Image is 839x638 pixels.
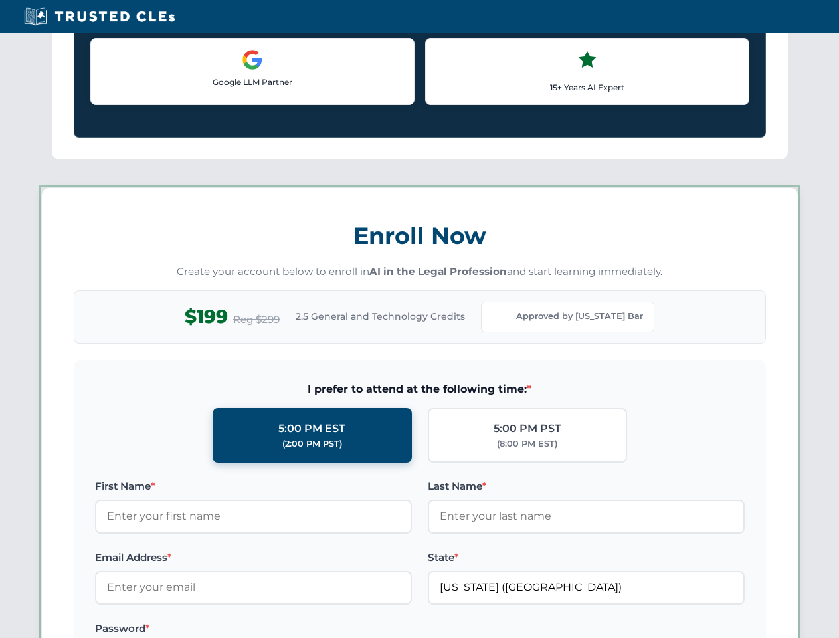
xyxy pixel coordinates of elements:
[436,81,738,94] p: 15+ Years AI Expert
[95,621,412,637] label: Password
[282,437,342,451] div: (2:00 PM PST)
[516,310,643,323] span: Approved by [US_STATE] Bar
[428,571,745,604] input: Florida (FL)
[95,571,412,604] input: Enter your email
[428,500,745,533] input: Enter your last name
[428,478,745,494] label: Last Name
[95,550,412,566] label: Email Address
[95,500,412,533] input: Enter your first name
[74,215,766,257] h3: Enroll Now
[369,265,507,278] strong: AI in the Legal Profession
[20,7,179,27] img: Trusted CLEs
[296,309,465,324] span: 2.5 General and Technology Credits
[242,49,263,70] img: Google
[428,550,745,566] label: State
[497,437,557,451] div: (8:00 PM EST)
[278,420,345,437] div: 5:00 PM EST
[74,265,766,280] p: Create your account below to enroll in and start learning immediately.
[492,308,511,326] img: Florida Bar
[494,420,561,437] div: 5:00 PM PST
[95,478,412,494] label: First Name
[233,312,280,328] span: Reg $299
[102,76,403,88] p: Google LLM Partner
[185,302,228,332] span: $199
[95,381,745,398] span: I prefer to attend at the following time:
